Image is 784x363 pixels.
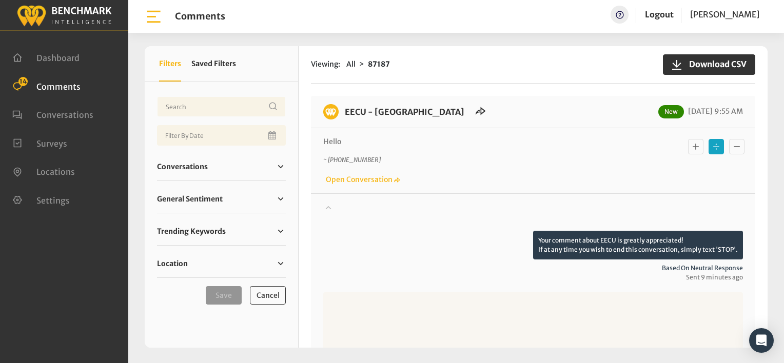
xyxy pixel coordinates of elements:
a: Trending Keywords [157,224,286,239]
a: Conversations [157,159,286,174]
p: Your comment about EECU is greatly appreciated! If at any time you wish to end this conversation,... [533,231,743,259]
a: Locations [12,166,75,176]
h1: Comments [175,11,225,22]
span: Surveys [36,138,67,148]
p: Hello [323,136,638,147]
span: General Sentiment [157,194,223,205]
img: benchmark [323,104,339,119]
span: Conversations [36,110,93,120]
input: Username [157,96,286,117]
img: bar [145,8,163,26]
span: All [346,59,356,69]
span: Viewing: [311,59,340,70]
a: Open Conversation [323,175,400,184]
span: 14 [18,77,28,86]
span: Settings [36,195,70,205]
span: Locations [36,167,75,177]
a: Dashboard [12,52,80,62]
a: Conversations [12,109,93,119]
span: Download CSV [683,58,747,70]
span: Comments [36,81,81,91]
a: Location [157,256,286,271]
span: [PERSON_NAME] [690,9,759,19]
a: Surveys [12,137,67,148]
a: [PERSON_NAME] [690,6,759,24]
i: ~ [PHONE_NUMBER] [323,156,381,164]
img: benchmark [16,3,112,28]
a: EECU - [GEOGRAPHIC_DATA] [345,107,464,117]
strong: 87187 [368,59,390,69]
div: Open Intercom Messenger [749,328,774,353]
span: Conversations [157,162,208,172]
span: Trending Keywords [157,226,226,237]
a: Logout [645,6,674,24]
button: Open Calendar [266,125,280,146]
span: Location [157,258,188,269]
a: General Sentiment [157,191,286,207]
a: Comments 14 [12,80,81,91]
button: Cancel [250,286,286,305]
button: Saved Filters [191,46,236,82]
div: Basic example [685,136,747,157]
span: Based on neutral response [323,264,743,273]
h6: EECU - Milburn [339,104,471,119]
a: Settings [12,194,70,205]
button: Download CSV [663,54,755,75]
span: New [658,105,684,118]
input: Date range input field [157,125,286,146]
span: Sent 9 minutes ago [323,273,743,282]
button: Filters [159,46,181,82]
span: Dashboard [36,53,80,63]
span: [DATE] 9:55 AM [685,107,743,116]
a: Logout [645,9,674,19]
